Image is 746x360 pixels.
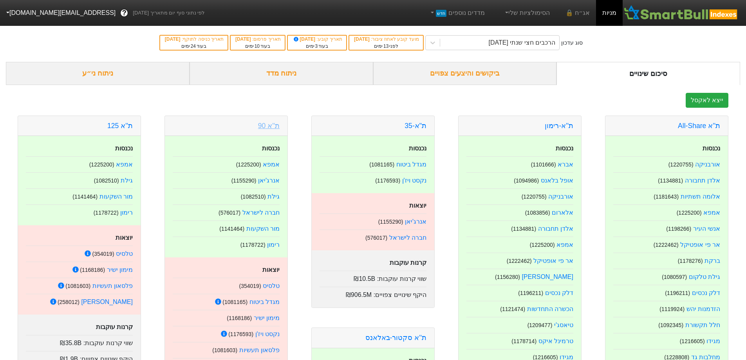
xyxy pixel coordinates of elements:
a: אמפא [116,161,133,168]
small: ( 1222462 ) [654,242,679,248]
small: ( 258012 ) [58,299,79,305]
a: נקסט ויז'ן [402,177,427,184]
small: ( 1082510 ) [241,194,266,200]
a: מגדל ביטוח [396,161,426,168]
small: ( 1220755 ) [668,161,694,168]
a: מור השקעות [99,193,133,200]
a: רימון [120,209,133,216]
strong: נכנסות [703,145,720,152]
span: ₪10.5B [354,275,375,282]
strong: נכנסות [556,145,573,152]
small: ( 1094986 ) [514,177,539,184]
div: מועד קובע לאחוז ציבור : [353,36,419,43]
div: ביקושים והיצעים צפויים [373,62,557,85]
span: 24 [191,43,196,49]
small: ( 1134881 ) [511,226,536,232]
a: ת''א 125 [107,122,133,130]
strong: יוצאות [262,266,280,273]
div: בעוד ימים [292,43,342,50]
img: SmartBull [623,5,740,21]
a: אלומה תשתיות [681,193,720,200]
a: אנשי העיר [693,225,720,232]
a: דלק נכסים [692,289,720,296]
small: ( 1155290 ) [231,177,256,184]
span: 13 [383,43,388,49]
small: ( 1209477 ) [527,322,553,328]
a: גילת [267,193,280,200]
small: ( 1134881 ) [658,177,683,184]
a: טלסיס [263,282,280,289]
a: חלל תקשורת [685,322,720,328]
div: בעוד ימים [235,43,281,50]
div: תאריך כניסה לתוקף : [164,36,224,43]
small: ( 1141464 ) [72,194,98,200]
div: הרכבים חצי שנתי [DATE] [489,38,556,47]
a: ברקת [704,257,720,264]
a: אברא [558,161,573,168]
span: [DATE] [354,36,371,42]
small: ( 1178722 ) [94,210,119,216]
small: ( 1141464 ) [219,226,244,232]
small: ( 1225200 ) [530,242,555,248]
span: [DATE] [293,36,317,42]
small: ( 1080597 ) [662,274,687,280]
span: [DATE] [165,36,182,42]
small: ( 1178714 ) [511,338,536,344]
a: אלארום [552,209,573,216]
a: אופל בלאנס [541,177,573,184]
a: מימון ישיר [254,315,280,321]
a: אר פי אופטיקל [533,257,573,264]
small: ( 1196211 ) [665,290,690,296]
small: ( 1216605 ) [680,338,705,344]
small: ( 354019 ) [239,283,261,289]
a: הכשרה התחדשות [527,306,573,312]
small: ( 1178722 ) [240,242,266,248]
span: 10 [255,43,260,49]
a: אלדן תחבורה [685,177,720,184]
small: ( 576017 ) [365,235,387,241]
a: פלסאון תעשיות [239,347,280,353]
button: ייצא לאקסל [686,93,728,108]
small: ( 1198266 ) [666,226,691,232]
a: אמפא [263,161,280,168]
span: [DATE] [235,36,252,42]
small: ( 1081603 ) [65,283,90,289]
div: ניתוח מדד [190,62,373,85]
a: נקסט ויז'ן [255,331,280,337]
span: לפי נתוני סוף יום מתאריך [DATE] [133,9,204,17]
strong: נכנסות [262,145,280,152]
small: ( 1181643 ) [654,194,679,200]
div: תאריך פרסום : [235,36,281,43]
strong: נכנסות [409,145,426,152]
a: מימון ישיר [107,266,133,273]
a: דלק נכסים [545,289,573,296]
a: טיאסג'י [554,322,573,328]
a: גילת [121,177,133,184]
a: [PERSON_NAME] [81,298,133,305]
a: ת''א-רימון [545,122,573,130]
a: הסימולציות שלי [500,5,553,21]
small: ( 1168186 ) [227,315,252,321]
a: אנרג'יאן [405,218,426,225]
small: ( 1082510 ) [94,177,119,184]
a: אמפא [703,209,720,216]
small: ( 1155290 ) [378,219,403,225]
a: מגדל ביטוח [249,298,280,305]
a: אלדן תחבורה [538,225,573,232]
div: היקף שינויים צפויים : [320,287,426,300]
div: בעוד ימים [164,43,224,50]
small: ( 1225200 ) [236,161,261,168]
a: מור השקעות [246,225,280,232]
small: ( 1121474 ) [500,306,525,312]
small: ( 1081165 ) [369,161,394,168]
a: פלסאון תעשיות [92,282,133,289]
small: ( 1225200 ) [89,161,114,168]
a: גילת טלקום [689,273,720,280]
small: ( 1178276 ) [678,258,703,264]
span: ? [122,8,126,18]
a: חברה לישראל [389,234,426,241]
a: אמפא [556,241,573,248]
small: ( 1092345 ) [658,322,683,328]
small: ( 1156280 ) [495,274,520,280]
span: 3 [315,43,318,49]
